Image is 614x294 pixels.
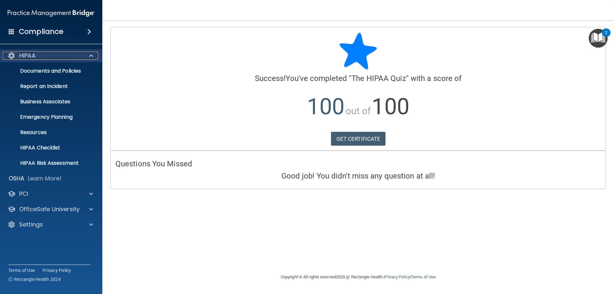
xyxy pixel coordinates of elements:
h4: Questions You Missed [115,160,601,168]
p: Resources [4,129,91,136]
p: Documents and Policies [4,68,91,74]
button: Open Resource Center, 2 new notifications [589,29,608,48]
a: Settings [8,221,93,228]
div: Copyright © All rights reserved 2025 @ Rectangle Health | | [241,267,475,287]
span: The HIPAA Quiz [351,74,406,83]
p: HIPAA Checklist [4,145,91,151]
a: GET CERTIFICATE [331,132,386,146]
p: OSHA [9,175,25,182]
p: OfficeSafe University [19,205,80,213]
p: Report an Incident [4,83,91,90]
a: Privacy Policy [384,274,410,279]
div: 2 [605,33,607,41]
h4: You've completed " " with a score of [115,74,601,83]
a: Terms of Use [411,274,436,279]
span: 100 [372,93,409,120]
p: HIPAA Risk Assessment [4,160,91,166]
span: Success! [255,74,286,83]
a: Privacy Policy [43,267,71,274]
h4: Good job! You didn't miss any question at all! [115,172,601,180]
a: OfficeSafe University [8,205,93,213]
a: HIPAA [8,52,93,60]
a: PCI [8,190,93,198]
span: out of [346,105,371,116]
p: Settings [19,221,43,228]
img: PMB logo [8,7,95,20]
a: Terms of Use [8,267,35,274]
p: Learn More! [28,175,62,182]
span: 100 [307,93,344,120]
p: Business Associates [4,99,91,105]
h4: Compliance [19,27,63,36]
p: Emergency Planning [4,114,91,120]
p: PCI [19,190,28,198]
span: Ⓒ Rectangle Health 2024 [8,276,61,282]
p: HIPAA [19,52,35,60]
img: blue-star-rounded.9d042014.png [339,32,377,70]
